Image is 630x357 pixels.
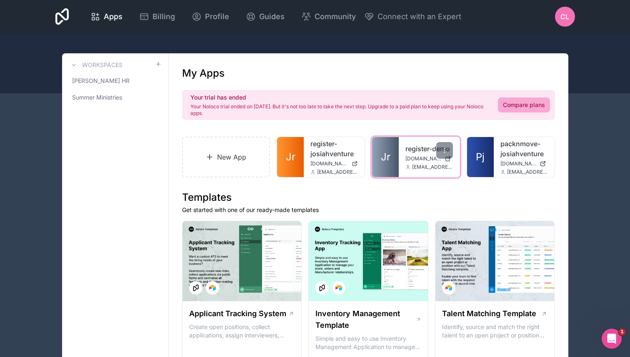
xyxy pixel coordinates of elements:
span: [DOMAIN_NAME] [405,155,441,162]
p: Simple and easy to use Inventory Management Application to manage your stock, orders and Manufact... [315,335,421,351]
h1: Talent Matching Template [442,308,536,320]
a: New App [182,137,270,177]
p: Get started with one of our ready-made templates [182,206,555,214]
span: Jr [381,150,390,164]
h3: Workspaces [82,61,122,69]
h1: My Apps [182,67,225,80]
span: Community [315,11,356,22]
span: CL [560,12,569,22]
img: Airtable Logo [335,285,342,291]
span: [EMAIL_ADDRESS][DOMAIN_NAME] [412,164,453,170]
a: packnmove-josiahventure [500,139,548,159]
button: Connect with an Expert [364,11,461,22]
span: Connect with an Expert [377,11,461,22]
h1: Inventory Management Template [315,308,415,331]
a: [DOMAIN_NAME] [310,160,358,167]
a: [DOMAIN_NAME] [405,155,453,162]
a: [DOMAIN_NAME] [500,160,548,167]
span: [DOMAIN_NAME] [500,160,536,167]
span: Billing [152,11,175,22]
span: 1 [619,329,625,335]
h1: Applicant Tracking System [189,308,286,320]
p: Your Noloco trial ended on [DATE]. But it's not too late to take the next step. Upgrade to a paid... [190,103,488,117]
span: Jr [286,150,295,164]
a: Workspaces [69,60,122,70]
a: [PERSON_NAME] HR [69,73,162,88]
a: Jr [277,137,304,177]
a: Profile [185,7,236,26]
span: Pj [476,150,485,164]
span: Summer Ministries [72,93,122,102]
span: Guides [259,11,285,22]
span: [DOMAIN_NAME] [310,160,348,167]
span: Profile [205,11,229,22]
img: Airtable Logo [209,285,216,291]
a: register-josiahventure [310,139,358,159]
iframe: Intercom live chat [602,329,622,349]
span: [EMAIL_ADDRESS][DOMAIN_NAME] [507,169,548,175]
a: Summer Ministries [69,90,162,105]
p: Create open positions, collect applications, assign interviewers, centralise candidate feedback a... [189,323,295,340]
a: Pj [467,137,494,177]
span: [PERSON_NAME] HR [72,77,130,85]
a: Guides [239,7,291,26]
span: [EMAIL_ADDRESS][DOMAIN_NAME] [317,169,358,175]
a: Jr [372,137,399,177]
a: register-demo [405,144,453,154]
span: Apps [104,11,122,22]
a: Apps [84,7,129,26]
h2: Your trial has ended [190,93,488,102]
img: Airtable Logo [445,285,452,291]
p: Identify, source and match the right talent to an open project or position with our Talent Matchi... [442,323,548,340]
a: Community [295,7,362,26]
a: Compare plans [498,97,550,112]
h1: Templates [182,191,555,204]
a: Billing [132,7,182,26]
